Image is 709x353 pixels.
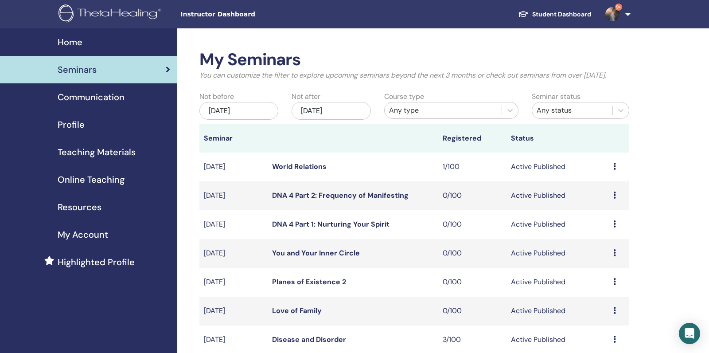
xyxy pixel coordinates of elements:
[511,6,598,23] a: Student Dashboard
[272,277,346,286] a: Planes of Existence 2
[58,145,136,159] span: Teaching Materials
[272,335,346,344] a: Disease and Disorder
[58,255,135,269] span: Highlighted Profile
[438,153,506,181] td: 1/100
[506,124,609,153] th: Status
[506,210,609,239] td: Active Published
[292,102,370,120] div: [DATE]
[438,124,506,153] th: Registered
[199,210,268,239] td: [DATE]
[58,35,82,49] span: Home
[199,50,629,70] h2: My Seminars
[506,297,609,326] td: Active Published
[272,248,360,258] a: You and Your Inner Circle
[438,268,506,297] td: 0/100
[506,239,609,268] td: Active Published
[199,181,268,210] td: [DATE]
[199,102,278,120] div: [DATE]
[58,63,97,76] span: Seminars
[518,10,529,18] img: graduation-cap-white.svg
[438,181,506,210] td: 0/100
[506,181,609,210] td: Active Published
[272,191,409,200] a: DNA 4 Part 2: Frequency of Manifesting
[272,306,322,315] a: Love of Family
[615,4,622,11] span: 9+
[605,7,619,21] img: default.jpg
[199,297,268,326] td: [DATE]
[199,268,268,297] td: [DATE]
[58,228,108,241] span: My Account
[272,220,390,229] a: DNA 4 Part 1: Nurturing Your Spirit
[58,200,101,214] span: Resources
[438,297,506,326] td: 0/100
[199,239,268,268] td: [DATE]
[438,210,506,239] td: 0/100
[58,173,125,186] span: Online Teaching
[199,70,629,81] p: You can customize the filter to explore upcoming seminars beyond the next 3 months or check out s...
[272,162,327,171] a: World Relations
[506,268,609,297] td: Active Published
[506,153,609,181] td: Active Published
[532,91,580,102] label: Seminar status
[438,239,506,268] td: 0/100
[58,4,164,24] img: logo.png
[199,91,234,102] label: Not before
[199,124,268,153] th: Seminar
[180,10,313,19] span: Instructor Dashboard
[389,105,497,116] div: Any type
[384,91,424,102] label: Course type
[58,118,85,131] span: Profile
[679,323,700,344] div: Open Intercom Messenger
[199,153,268,181] td: [DATE]
[537,105,608,116] div: Any status
[58,90,125,104] span: Communication
[292,91,320,102] label: Not after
